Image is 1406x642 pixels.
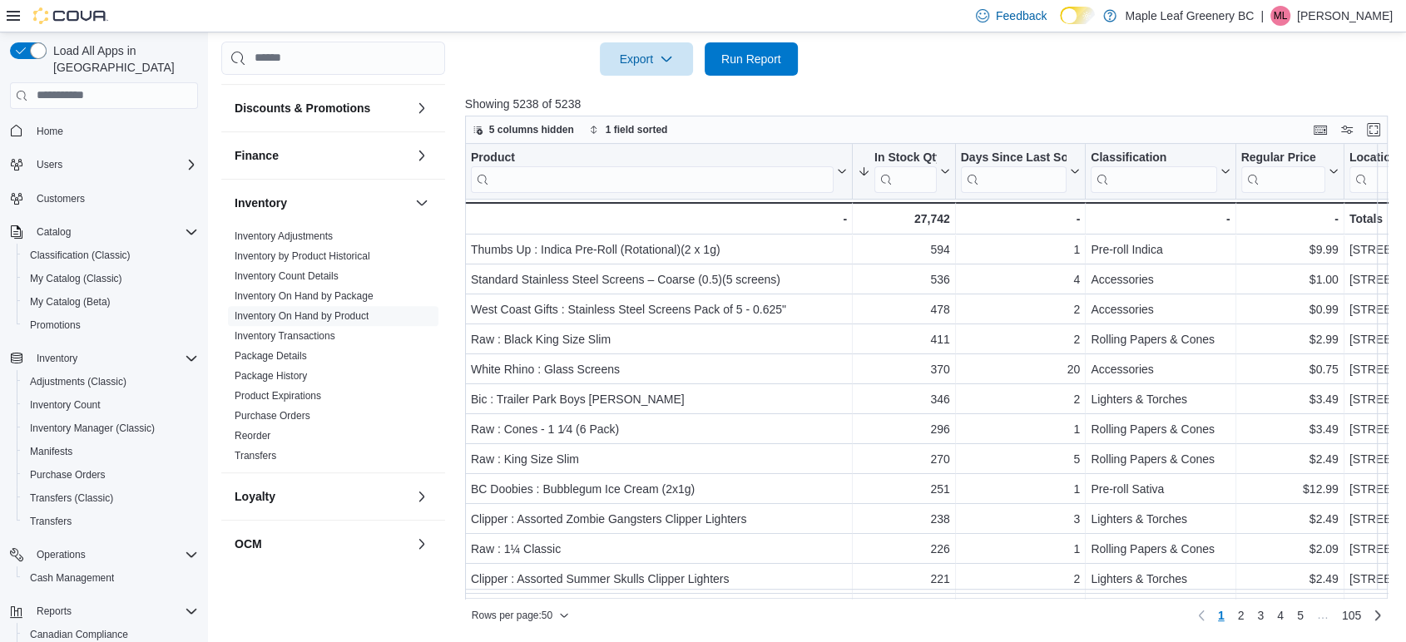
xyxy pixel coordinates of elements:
div: Classification [1091,150,1216,165]
button: Operations [3,543,205,566]
span: Transfers [23,511,198,531]
a: Product Expirations [235,390,321,402]
h3: Finance [235,147,279,164]
a: Inventory Adjustments [235,230,333,242]
a: Purchase Orders [235,410,310,422]
div: Inventory [221,226,445,472]
span: Transfers [235,449,276,462]
div: $2.49 [1240,509,1338,529]
ul: Pagination for preceding grid [1211,602,1368,629]
button: Users [30,155,69,175]
a: Package History [235,370,307,382]
a: Inventory Manager (Classic) [23,418,161,438]
button: Loyalty [235,488,408,505]
div: Regular Price [1240,150,1324,165]
span: Manifests [23,442,198,462]
div: 2 [960,329,1080,349]
span: My Catalog (Classic) [30,272,122,285]
button: Finance [412,146,432,165]
div: West Coast Gifts : Stainless Steel Screens Pack of 5 - 0.625" [471,299,847,319]
div: $2.09 [1240,539,1338,559]
span: Cash Management [23,568,198,588]
div: - [1240,209,1338,229]
div: 27,742 [858,209,950,229]
div: 478 [858,299,950,319]
div: 536 [858,269,950,289]
a: Package Details [235,350,307,362]
div: Days Since Last Sold [960,150,1067,165]
a: Purchase Orders [23,465,112,485]
div: 1 [960,479,1080,499]
button: Adjustments (Classic) [17,370,205,393]
button: Classification (Classic) [17,244,205,267]
span: Inventory Count [23,395,198,415]
div: Clipper : Assorted Zombie Gangsters Clipper Lighters [471,509,847,529]
div: 2 [960,299,1080,319]
div: 251 [858,479,950,499]
span: Purchase Orders [23,465,198,485]
span: Transfers (Classic) [23,488,198,508]
div: Rolling Papers & Cones [1091,329,1230,349]
a: Promotions [23,315,87,335]
span: Rows per page : 50 [472,609,552,622]
button: Run Report [705,42,798,76]
a: Inventory Transactions [235,330,335,342]
div: Product [471,150,834,192]
span: Customers [30,188,198,209]
span: Load All Apps in [GEOGRAPHIC_DATA] [47,42,198,76]
span: Inventory by Product Historical [235,249,370,263]
span: Manifests [30,445,72,458]
button: Enter fullscreen [1364,120,1384,140]
div: 270 [858,449,950,469]
button: Inventory [412,193,432,213]
div: In Stock Qty [874,150,937,165]
span: 2 [1238,607,1245,624]
span: 1 [1218,607,1225,624]
a: Manifests [23,442,79,462]
span: Reports [37,605,72,618]
span: Inventory Count [30,398,101,412]
a: Classification (Classic) [23,245,137,265]
span: 3 [1257,607,1264,624]
span: Inventory [37,352,77,365]
span: Purchase Orders [30,468,106,481]
span: Cash Management [30,571,114,585]
button: Export [600,42,693,76]
button: Transfers (Classic) [17,486,205,510]
div: 370 [858,359,950,379]
span: Users [30,155,198,175]
div: 3 [960,509,1080,529]
span: My Catalog (Classic) [23,269,198,289]
button: My Catalog (Classic) [17,267,205,290]
span: Purchase Orders [235,409,310,422]
a: Page 2 of 105 [1231,602,1251,629]
button: Loyalty [412,486,432,506]
button: Inventory Count [17,393,205,417]
span: Adjustments (Classic) [30,375,126,388]
span: Package History [235,369,307,383]
span: 5 [1297,607,1304,624]
a: Inventory Count Details [235,270,339,282]
div: 296 [858,419,950,439]
span: Feedback [996,7,1047,24]
span: Promotions [23,315,198,335]
span: Inventory [30,348,198,368]
button: Regular Price [1240,150,1338,192]
div: Pre-roll Indica [1091,240,1230,259]
div: 2 [960,389,1080,409]
button: In Stock Qty [858,150,950,192]
button: Promotions [17,314,205,337]
button: Home [3,119,205,143]
button: Classification [1091,150,1230,192]
div: $0.99 [1240,299,1338,319]
div: 20 [960,359,1080,379]
button: Rows per page:50 [465,605,576,625]
span: Product Expirations [235,389,321,402]
span: Inventory Transactions [235,329,335,343]
div: 2 [960,569,1080,589]
div: Rolling Papers & Cones [1091,449,1230,469]
h3: Inventory [235,195,287,211]
button: Catalog [30,222,77,242]
a: Home [30,121,70,141]
div: Raw : Black King Size Slim [471,329,847,349]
